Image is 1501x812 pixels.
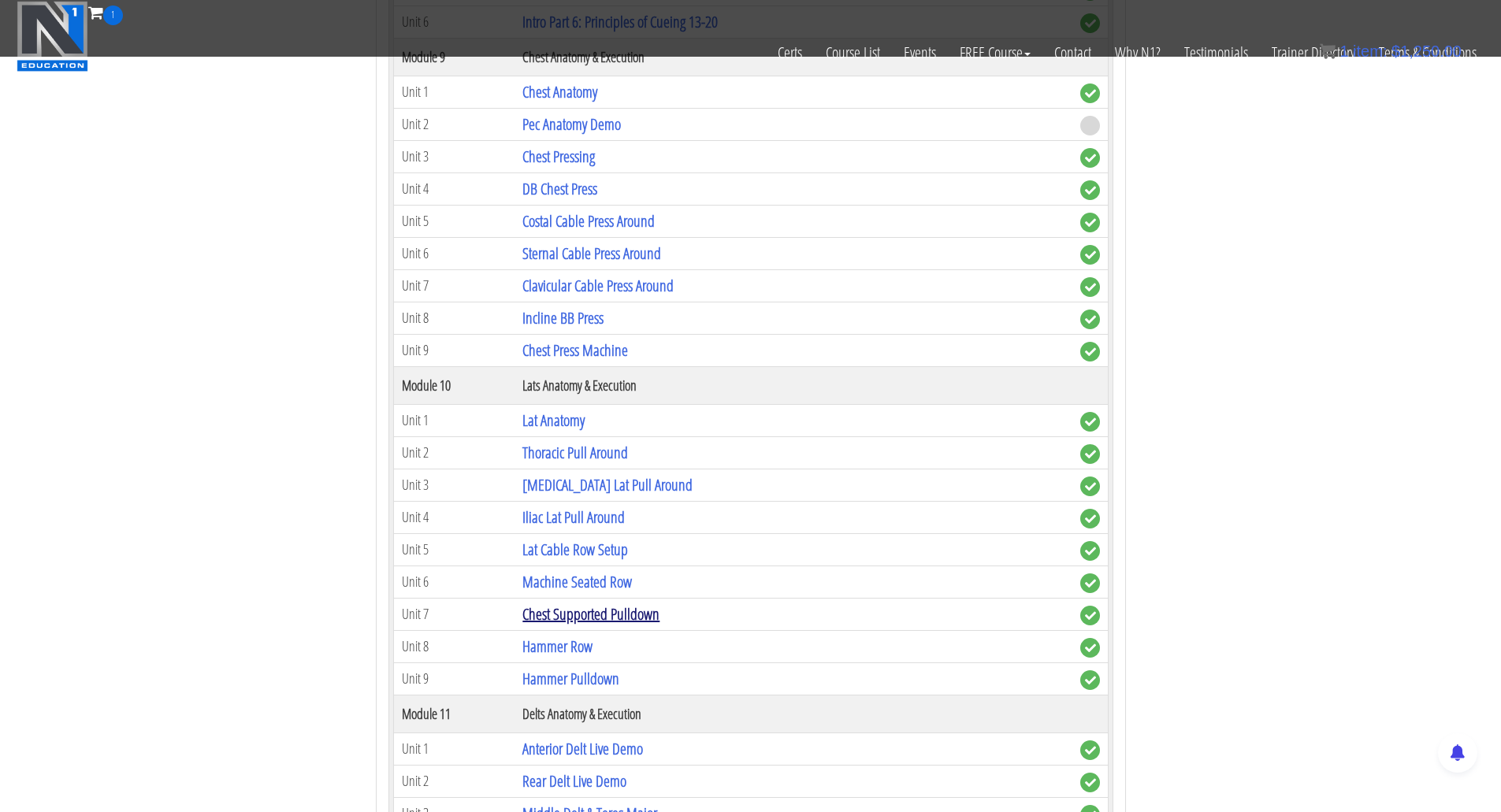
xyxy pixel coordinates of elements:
a: Lat Anatomy [522,410,585,431]
a: Chest Press Machine [522,339,628,361]
th: Module 11 [393,695,515,732]
a: Why N1? [1103,25,1172,80]
a: Clavicular Cable Press Around [522,275,674,296]
td: Unit 4 [393,501,515,533]
td: Unit 5 [393,533,515,565]
a: Anterior Delt Live Demo [522,738,643,759]
a: Iliac Lat Pull Around [522,506,625,528]
span: complete [1080,606,1100,625]
td: Unit 1 [393,404,515,436]
a: Costal Cable Press Around [522,210,655,232]
span: complete [1080,476,1100,496]
a: Machine Seated Row [522,571,632,592]
a: [MEDICAL_DATA] Lat Pull Around [522,474,693,495]
td: Unit 9 [393,334,515,366]
span: complete [1080,277,1100,297]
a: Chest Pressing [522,146,595,167]
a: DB Chest Press [522,178,597,199]
a: Terms & Conditions [1367,25,1488,80]
a: Course List [814,25,892,80]
a: Hammer Row [522,636,593,657]
td: Unit 7 [393,269,515,302]
bdi: 1,250.00 [1391,43,1462,60]
a: Incline BB Press [522,307,604,328]
a: Thoracic Pull Around [522,442,628,463]
a: Hammer Pulldown [522,668,619,689]
td: Unit 2 [393,108,515,140]
span: complete [1080,444,1100,464]
td: Unit 5 [393,205,515,237]
span: complete [1080,573,1100,593]
a: FREE Course [948,25,1042,80]
td: Unit 8 [393,302,515,334]
td: Unit 2 [393,436,515,469]
span: 1 [103,6,123,25]
span: complete [1080,412,1100,432]
a: Events [892,25,948,80]
td: Unit 9 [393,662,515,695]
a: Contact [1042,25,1103,80]
span: complete [1080,541,1100,561]
a: Pec Anatomy Demo [522,113,621,135]
span: complete [1080,245,1100,265]
a: Chest Anatomy [522,81,597,102]
a: Sternal Cable Press Around [522,243,661,264]
span: complete [1080,670,1100,690]
span: item: [1353,43,1387,60]
td: Unit 2 [393,765,515,797]
td: Unit 4 [393,172,515,205]
td: Unit 3 [393,140,515,172]
img: icon11.png [1320,43,1336,59]
span: complete [1080,509,1100,528]
span: complete [1080,773,1100,792]
a: Certs [766,25,814,80]
img: n1-education [17,1,88,72]
th: Delts Anatomy & Execution [515,695,1072,732]
span: complete [1080,638,1100,658]
th: Module 10 [393,366,515,404]
a: Rear Delt Live Demo [522,770,626,792]
span: complete [1080,310,1100,329]
a: Trainer Directory [1260,25,1367,80]
td: Unit 6 [393,565,515,598]
a: Testimonials [1172,25,1260,80]
span: complete [1080,342,1100,362]
a: Chest Supported Pulldown [522,603,659,625]
td: Unit 3 [393,469,515,501]
span: complete [1080,180,1100,200]
td: Unit 7 [393,598,515,630]
td: Unit 1 [393,76,515,108]
a: Lat Cable Row Setup [522,539,628,560]
td: Unit 8 [393,630,515,662]
td: Unit 6 [393,237,515,269]
th: Lats Anatomy & Execution [515,366,1072,404]
td: Unit 1 [393,732,515,765]
a: 1 item: $1,250.00 [1320,43,1462,60]
span: complete [1080,148,1100,168]
span: complete [1080,83,1100,103]
span: complete [1080,213,1100,232]
span: complete [1080,740,1100,760]
span: $ [1391,43,1400,60]
span: 1 [1339,43,1348,60]
a: 1 [88,2,123,23]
